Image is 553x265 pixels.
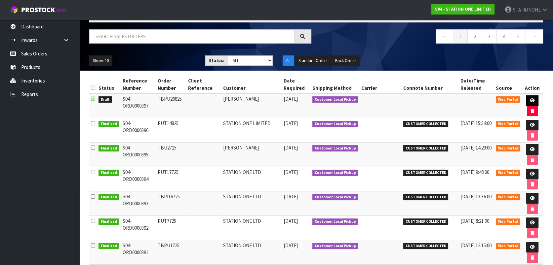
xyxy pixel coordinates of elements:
[99,243,119,249] span: Finalised
[403,194,449,201] span: CUSTOMER COLLECTED
[402,76,459,93] th: Connote Number
[511,29,526,44] a: 5
[403,243,449,249] span: CUSTOMER COLLECTED
[121,118,156,143] td: S04-ORD0000396
[467,29,482,44] a: 2
[459,76,494,93] th: Date/Time Released
[121,143,156,167] td: S04-ORD0000395
[284,218,298,224] span: [DATE]
[311,76,360,93] th: Shipping Method
[496,121,520,127] span: Web Portal
[10,6,18,14] img: cube-alt.png
[284,193,298,200] span: [DATE]
[312,218,358,225] span: Customer Local Pickup
[121,93,156,118] td: S04-ORD0000397
[312,121,358,127] span: Customer Local Pickup
[209,58,224,63] strong: Status:
[284,169,298,175] span: [DATE]
[221,118,282,143] td: STATION ONE LIMITED
[312,194,358,201] span: Customer Local Pickup
[312,243,358,249] span: Customer Local Pickup
[99,145,119,152] span: Finalised
[295,55,331,66] button: Standard Orders
[221,216,282,240] td: STATION ONE LTD
[97,76,121,93] th: Status
[494,76,522,93] th: Source
[156,191,186,216] td: TBPI16725
[496,145,520,152] span: Web Portal
[284,120,298,126] span: [DATE]
[221,167,282,191] td: STATION ONE LTD
[513,7,541,13] span: STATIONONE
[312,170,358,176] span: Customer Local Pickup
[283,55,294,66] button: All
[156,76,186,93] th: Order Number
[121,216,156,240] td: S04-ORD0000392
[99,194,119,201] span: Finalised
[221,76,282,93] th: Customer
[89,55,112,66] button: Show: 10
[435,6,491,12] strong: S04 - STATION ONE LIMITED
[453,29,468,44] a: 1
[121,167,156,191] td: S04-ORD0000394
[99,96,112,103] span: Draft
[460,193,492,200] span: [DATE] 13:36:00
[403,145,449,152] span: CUSTOMER COLLECTED
[332,55,360,66] button: Back Orders
[186,76,221,93] th: Client Reference
[284,242,298,248] span: [DATE]
[221,240,282,265] td: STATION ONE LTD
[482,29,497,44] a: 3
[221,191,282,216] td: STATION ONE LTD
[460,169,489,175] span: [DATE] 9:48:00
[403,170,449,176] span: CUSTOMER COLLECTED
[460,218,489,224] span: [DATE] 8:21:00
[156,143,186,167] td: TBU2725
[360,76,402,93] th: Carrier
[56,7,66,14] small: WMS
[282,76,311,93] th: Date Required
[522,76,543,93] th: Action
[460,242,492,248] span: [DATE] 12:15:00
[221,93,282,118] td: [PERSON_NAME]
[496,170,520,176] span: Web Portal
[312,145,358,152] span: Customer Local Pickup
[156,118,186,143] td: PUT14825
[284,145,298,151] span: [DATE]
[156,167,186,191] td: PUT17725
[99,170,119,176] span: Finalised
[460,145,492,151] span: [DATE] 14:29:00
[99,218,119,225] span: Finalised
[403,121,449,127] span: CUSTOMER COLLECTED
[496,194,520,201] span: Web Portal
[312,96,358,103] span: Customer Local Pickup
[321,29,543,46] nav: Page navigation
[121,191,156,216] td: S04-ORD0000393
[89,29,294,44] input: Search sales orders
[496,218,520,225] span: Web Portal
[21,6,55,14] span: ProStock
[99,121,119,127] span: Finalised
[121,76,156,93] th: Reference Number
[436,29,453,44] a: ←
[526,29,543,44] a: →
[496,96,520,103] span: Web Portal
[156,216,186,240] td: PUT7725
[156,93,186,118] td: TBPU26825
[496,29,511,44] a: 4
[403,218,449,225] span: CUSTOMER COLLECTED
[460,120,492,126] span: [DATE] 15:54:00
[496,243,520,249] span: Web Portal
[284,96,298,102] span: [DATE]
[221,143,282,167] td: [PERSON_NAME]
[156,240,186,265] td: TBPU1725
[121,240,156,265] td: S04-ORD0000391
